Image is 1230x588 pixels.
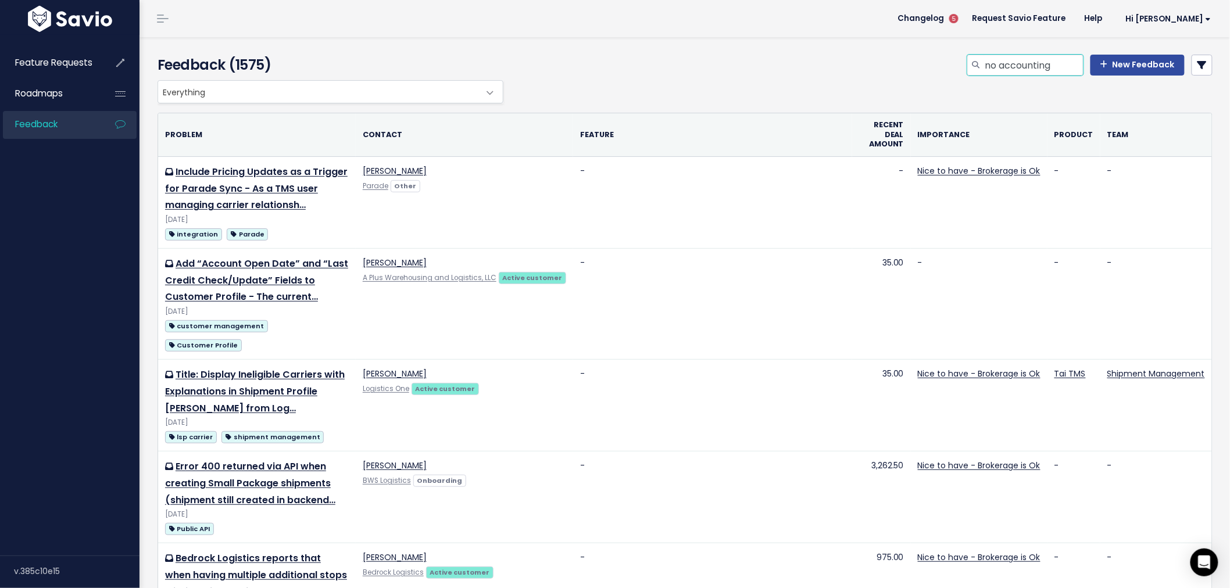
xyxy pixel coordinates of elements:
[3,80,96,107] a: Roadmaps
[363,181,388,191] a: Parade
[416,384,475,393] strong: Active customer
[503,273,563,282] strong: Active customer
[363,368,427,379] a: [PERSON_NAME]
[165,431,217,443] span: lsp carrier
[363,551,427,563] a: [PERSON_NAME]
[15,87,63,99] span: Roadmaps
[227,228,268,241] span: Parade
[356,113,573,156] th: Contact
[165,318,268,333] a: customer management
[573,113,852,156] th: Feature
[1075,10,1112,27] a: Help
[413,474,466,486] a: Onboarding
[363,165,427,177] a: [PERSON_NAME]
[363,460,427,471] a: [PERSON_NAME]
[1100,248,1212,359] td: -
[918,368,1041,379] a: Nice to have - Brokerage is Ok
[165,306,349,318] div: [DATE]
[165,165,348,212] a: Include Pricing Updates as a Trigger for Parade Sync - As a TMS user managing carrier relationsh…
[1047,451,1100,543] td: -
[165,368,345,415] a: Title: Display Ineligible Carriers with Explanations in Shipment Profile [PERSON_NAME] from Log…
[14,556,140,586] div: v.385c10e15
[363,257,427,268] a: [PERSON_NAME]
[1100,156,1212,248] td: -
[852,156,911,248] td: -
[852,451,911,543] td: 3,262.50
[165,429,217,444] a: lsp carrier
[165,214,349,226] div: [DATE]
[25,6,115,32] img: logo-white.9d6f32f41409.svg
[363,384,409,393] a: Logistics One
[158,81,480,103] span: Everything
[898,15,945,23] span: Changelog
[363,476,411,485] a: BWS Logistics
[221,431,324,443] span: shipment management
[1112,10,1221,28] a: Hi [PERSON_NAME]
[1054,368,1086,379] a: Tai TMS
[573,156,852,248] td: -
[165,508,349,521] div: [DATE]
[1107,368,1205,379] a: Shipment Management
[3,49,96,76] a: Feature Requests
[165,339,242,352] span: Customer Profile
[363,273,496,282] a: A Plus Warehousing and Logistics, LLC
[1100,451,1212,543] td: -
[363,568,424,577] a: Bedrock Logistics
[852,248,911,359] td: 35.00
[165,338,242,352] a: Customer Profile
[918,551,1041,563] a: Nice to have - Brokerage is Ok
[1190,548,1218,576] div: Open Intercom Messenger
[165,460,335,507] a: Error 400 returned via API when creating Small Package shipments (shipment still created in backend…
[1047,156,1100,248] td: -
[852,113,911,156] th: Recent deal amount
[1047,113,1100,156] th: Product
[391,180,420,191] a: Other
[573,451,852,543] td: -
[165,523,214,535] span: Public API
[499,271,566,283] a: Active customer
[227,227,268,241] a: Parade
[158,55,498,76] h4: Feedback (1575)
[949,14,959,23] span: 5
[395,181,417,191] strong: Other
[165,257,348,304] a: Add “Account Open Date” and “Last Credit Check/Update” Fields to Customer Profile - The current…
[430,568,490,577] strong: Active customer
[918,165,1041,177] a: Nice to have - Brokerage is Ok
[1047,248,1100,359] td: -
[852,360,911,451] td: 35.00
[573,360,852,451] td: -
[165,417,349,429] div: [DATE]
[417,476,463,485] strong: Onboarding
[426,566,494,578] a: Active customer
[221,429,324,444] a: shipment management
[911,248,1047,359] td: -
[165,227,222,241] a: integration
[158,80,503,103] span: Everything
[412,382,479,394] a: Active customer
[3,111,96,138] a: Feedback
[911,113,1047,156] th: Importance
[165,320,268,332] span: customer management
[1100,113,1212,156] th: Team
[15,56,92,69] span: Feature Requests
[165,228,222,241] span: integration
[573,248,852,359] td: -
[1090,55,1185,76] a: New Feedback
[15,118,58,130] span: Feedback
[165,521,214,536] a: Public API
[984,55,1084,76] input: Search feedback...
[963,10,1075,27] a: Request Savio Feature
[158,113,356,156] th: Problem
[918,460,1041,471] a: Nice to have - Brokerage is Ok
[1126,15,1211,23] span: Hi [PERSON_NAME]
